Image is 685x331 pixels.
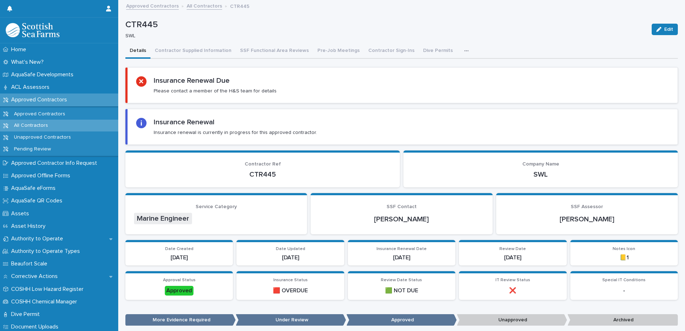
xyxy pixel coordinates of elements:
p: SWL [125,33,643,39]
p: Approved Contractors [8,111,71,117]
p: Asset History [8,223,51,230]
p: [PERSON_NAME] [319,215,484,224]
a: All Contractors [187,1,222,10]
p: COSHH Chemical Manager [8,298,83,305]
p: Corrective Actions [8,273,63,280]
span: Date Created [165,247,193,251]
p: AquaSafe QR Codes [8,197,68,204]
span: Approval Status [163,278,196,282]
span: Notes Icon [613,247,635,251]
p: Insurance renewal is currently in progress for this approved contractor. [154,129,317,136]
span: Insurance Renewal Date [377,247,427,251]
p: More Evidence Required [125,314,236,326]
p: All Contractors [8,123,54,129]
span: IT Review Status [495,278,530,282]
p: ❌ [463,287,562,294]
p: What's New? [8,59,49,66]
p: 📒1 [575,254,674,261]
p: 🟩 NOT DUE [352,287,451,294]
p: AquaSafe Developments [8,71,79,78]
p: Assets [8,210,35,217]
button: Details [125,44,150,59]
p: CTR445 [125,20,646,30]
p: Unapproved [457,314,567,326]
p: Approved Contractor Info Request [8,160,103,167]
p: CTR445 [134,170,391,179]
span: SSF Contact [387,204,417,209]
p: Approved [346,314,457,326]
span: Review Date Status [381,278,422,282]
button: Pre-Job Meetings [313,44,364,59]
p: CTR445 [230,2,249,10]
p: [DATE] [130,254,229,261]
p: Please contact a member of the H&S team for details [154,88,277,94]
p: AquaSafe eForms [8,185,61,192]
p: [DATE] [241,254,340,261]
img: bPIBxiqnSb2ggTQWdOVV [6,23,59,37]
button: Contractor Sign-Ins [364,44,419,59]
h2: Insurance Renewal Due [154,76,230,85]
p: - [575,287,674,294]
button: SSF Functional Area Reviews [236,44,313,59]
span: Edit [664,27,673,32]
p: Beaufort Scale [8,260,53,267]
p: Authority to Operate [8,235,69,242]
p: [PERSON_NAME] [505,215,669,224]
p: Pending Review [8,146,57,152]
p: Authority to Operate Types [8,248,86,255]
button: Dive Permits [419,44,457,59]
p: Approved Contractors [8,96,73,103]
p: [DATE] [352,254,451,261]
p: [DATE] [463,254,562,261]
button: Edit [652,24,678,35]
a: Approved Contractors [126,1,179,10]
p: 🟥 OVERDUE [241,287,340,294]
p: Document Uploads [8,323,64,330]
p: ACL Assessors [8,84,55,91]
span: Insurance Status [273,278,308,282]
p: COSHH Low Hazard Register [8,286,89,293]
p: Approved Offline Forms [8,172,76,179]
span: Marine Engineer [134,213,192,224]
span: SSF Assessor [571,204,603,209]
span: Review Date [499,247,526,251]
p: Under Review [236,314,346,326]
div: Approved [165,286,193,296]
p: Home [8,46,32,53]
h2: Insurance Renewal [154,118,215,126]
span: Special IT Conditions [602,278,646,282]
span: Company Name [522,162,559,167]
button: Contractor Supplied Information [150,44,236,59]
span: Service Category [196,204,237,209]
p: Archived [567,314,678,326]
span: Contractor Ref [245,162,281,167]
p: SWL [412,170,669,179]
p: Dive Permit [8,311,45,318]
span: Date Updated [276,247,305,251]
p: Unapproved Contractors [8,134,77,140]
